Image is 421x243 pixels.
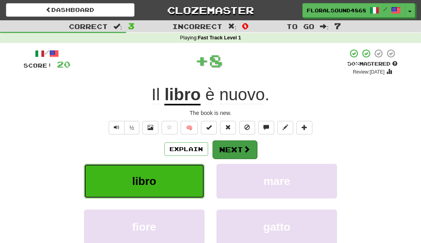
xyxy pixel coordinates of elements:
span: nuovo [219,85,265,104]
button: Set this sentence to 100% Mastered (alt+m) [201,121,217,134]
button: Add to collection (alt+a) [296,121,312,134]
span: : [113,23,122,30]
a: FloralSound4868 / [302,3,405,17]
button: 🧠 [181,121,198,134]
span: 0 [242,21,249,31]
span: mare [263,175,290,187]
button: ½ [124,121,139,134]
button: Discuss sentence (alt+u) [258,121,274,134]
button: Show image (alt+x) [142,121,158,134]
span: 50 % [347,60,359,67]
span: To go [287,22,314,30]
div: Mastered [347,60,398,68]
span: Score: [23,62,52,69]
div: The book is new. [23,109,398,117]
small: Review: [DATE] [353,69,385,75]
span: 3 [128,21,134,31]
button: Explain [164,142,208,156]
span: Il [152,85,160,104]
button: Favorite sentence (alt+f) [162,121,177,134]
span: 7 [334,21,341,31]
span: FloralSound4868 [307,7,366,14]
strong: Fast Track Level 1 [198,35,241,41]
span: . [201,85,269,104]
span: fiore [132,221,156,233]
span: 8 [209,51,223,70]
button: Reset to 0% Mastered (alt+r) [220,121,236,134]
button: libro [84,164,205,198]
span: Incorrect [172,22,222,30]
span: gatto [263,221,290,233]
a: Dashboard [6,3,134,17]
button: Play sentence audio (ctl+space) [109,121,125,134]
span: 20 [57,59,70,69]
div: Text-to-speech controls [107,121,139,134]
span: : [228,23,237,30]
u: libro [164,85,201,105]
span: Correct [69,22,108,30]
button: mare [216,164,337,198]
span: : [320,23,329,30]
div: / [23,49,70,58]
span: libro [132,175,156,187]
button: Ignore sentence (alt+i) [239,121,255,134]
button: Edit sentence (alt+d) [277,121,293,134]
span: è [205,85,214,104]
span: + [195,49,209,72]
a: Clozemaster [146,3,275,17]
span: / [383,6,387,12]
button: Next [212,140,257,159]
